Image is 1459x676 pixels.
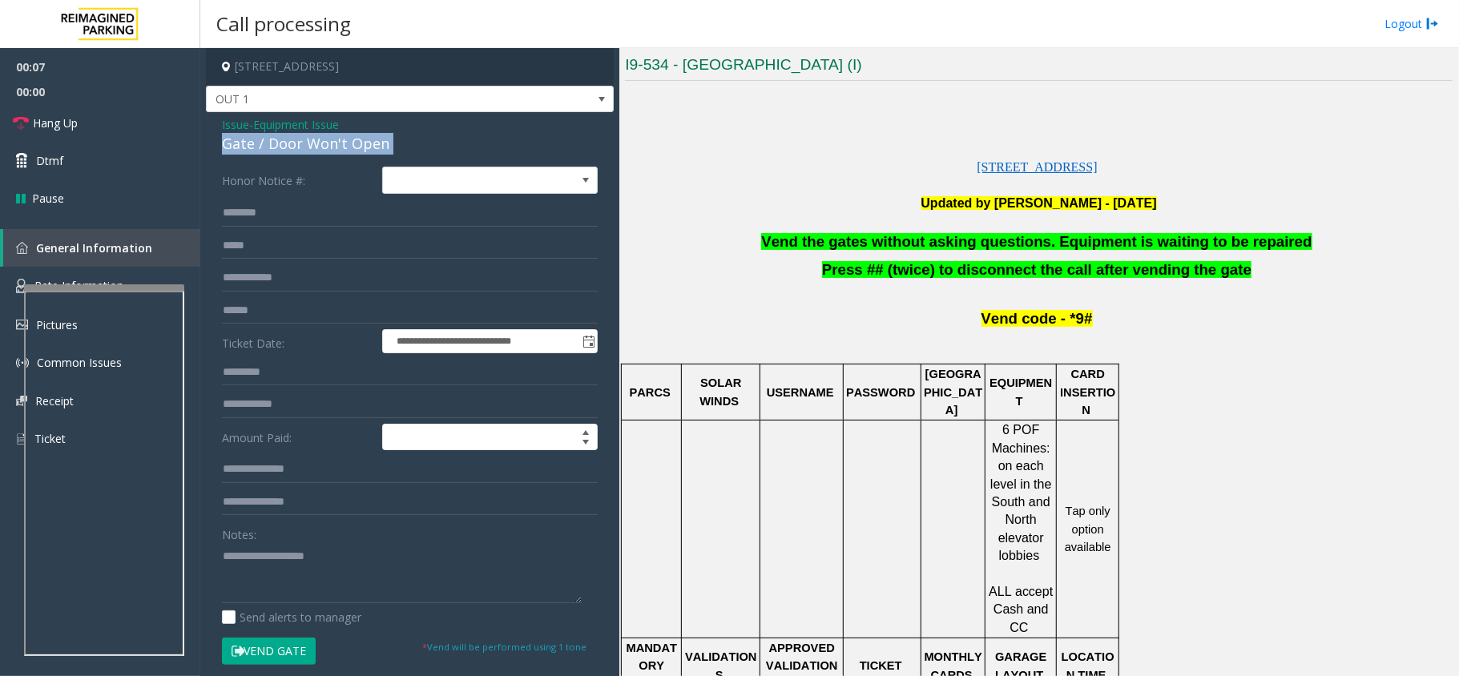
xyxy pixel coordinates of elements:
[924,368,982,416] span: [GEOGRAPHIC_DATA]
[218,167,378,194] label: Honor Notice #:
[921,196,1157,210] b: Updated by [PERSON_NAME] - [DATE]
[981,310,1093,327] span: Vend code - *9#
[977,160,1098,174] span: [STREET_ADDRESS]
[16,242,28,254] img: 'icon'
[218,329,378,353] label: Ticket Date:
[33,115,78,131] span: Hang Up
[3,229,200,267] a: General Information
[579,330,597,352] span: Toggle popup
[1060,368,1115,416] span: CARD INSERTION
[860,659,902,672] span: TICKET
[422,641,586,653] small: Vend will be performed using 1 tone
[222,638,316,665] button: Vend Gate
[989,585,1057,634] span: ALL accept Cash and CC
[990,423,1055,562] span: 6 POF Machines: on each level in the South and North elevator lobbies
[222,133,598,155] div: Gate / Door Won't Open
[16,320,28,330] img: 'icon'
[206,48,614,86] h4: [STREET_ADDRESS]
[767,386,834,399] span: USERNAME
[16,396,27,406] img: 'icon'
[989,376,1052,407] span: EQUIPMENT
[16,356,29,369] img: 'icon'
[34,278,123,293] span: Rate Information
[32,190,64,207] span: Pause
[977,161,1098,174] a: [STREET_ADDRESS]
[574,425,597,437] span: Increase value
[222,609,361,626] label: Send alerts to manager
[630,386,671,399] span: PARCS
[846,386,915,399] span: PASSWORD
[822,261,1251,278] span: Press ## (twice) to disconnect the call after vending the gate
[222,116,249,133] span: Issue
[208,4,359,43] h3: Call processing
[36,240,152,256] span: General Information
[1426,15,1439,32] img: logout
[761,233,1312,250] span: Vend the gates without asking questions. Equipment is waiting to be repaired
[16,279,26,293] img: 'icon'
[699,376,744,407] span: SOLAR WINDS
[207,87,532,112] span: OUT 1
[574,437,597,450] span: Decrease value
[36,152,63,169] span: Dtmf
[249,117,339,132] span: -
[222,521,256,543] label: Notes:
[16,432,26,446] img: 'icon'
[1384,15,1439,32] a: Logout
[253,116,339,133] span: Equipment Issue
[218,424,378,451] label: Amount Paid:
[625,54,1453,81] h3: I9-534 - [GEOGRAPHIC_DATA] (I)
[1065,505,1114,553] span: Tap only option available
